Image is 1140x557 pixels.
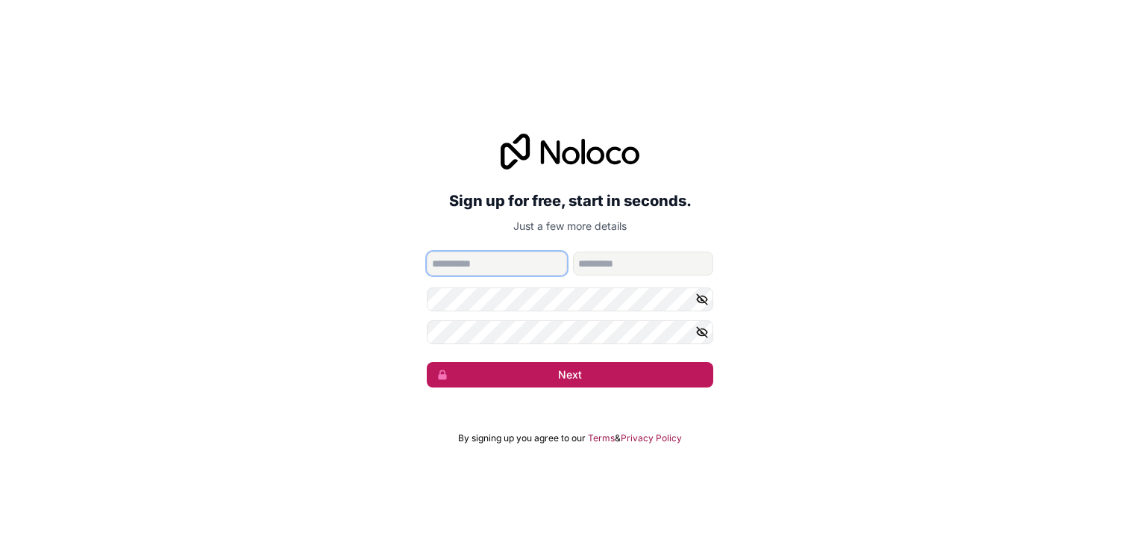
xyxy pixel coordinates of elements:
a: Terms [588,432,615,444]
h2: Sign up for free, start in seconds. [427,187,713,214]
button: Next [427,362,713,388]
span: & [615,432,621,444]
p: Just a few more details [427,219,713,234]
a: Privacy Policy [621,432,682,444]
input: Confirm password [427,320,713,344]
input: family-name [573,252,713,276]
input: Password [427,287,713,311]
span: By signing up you agree to our [458,432,586,444]
input: given-name [427,252,567,276]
